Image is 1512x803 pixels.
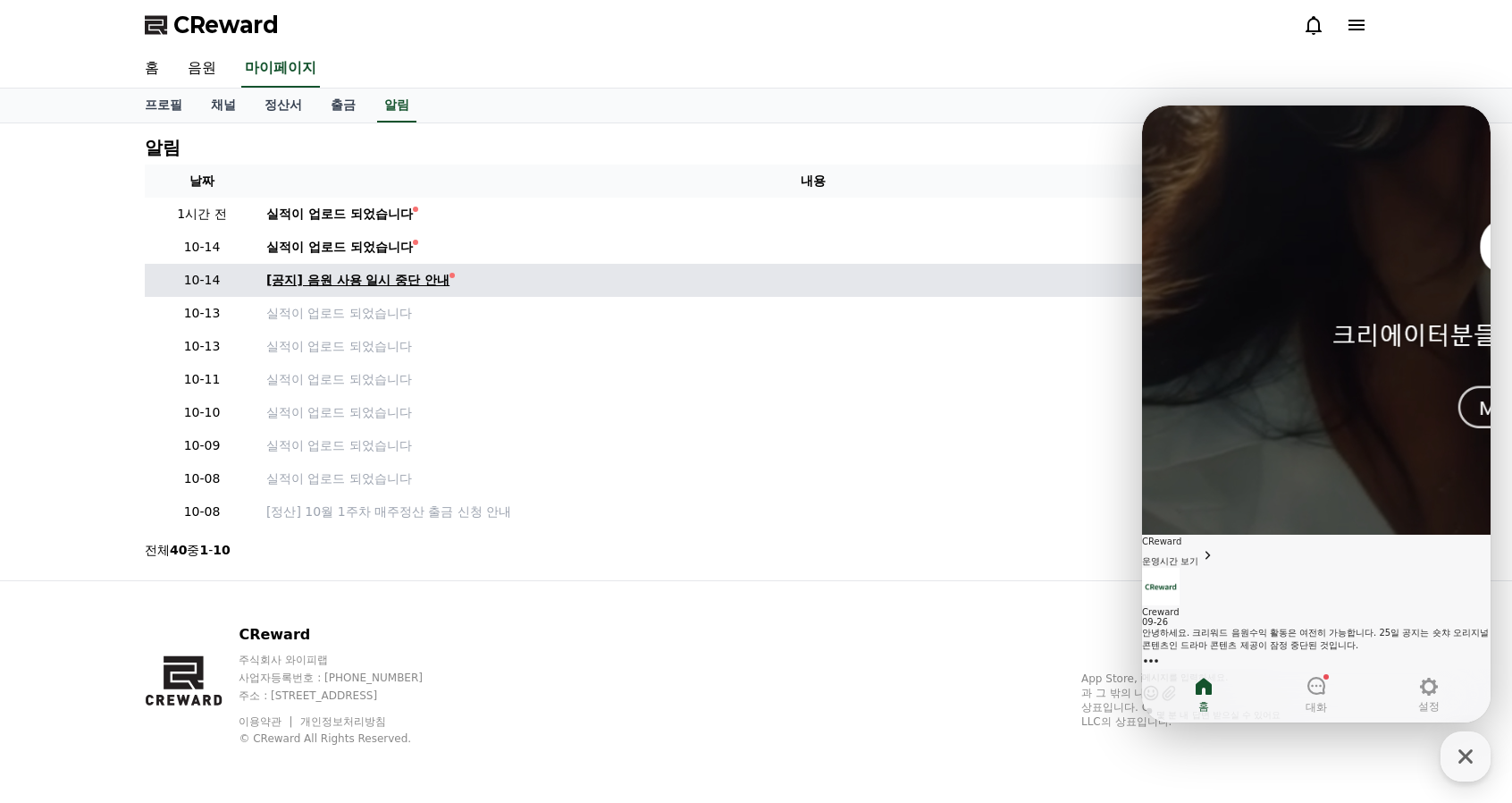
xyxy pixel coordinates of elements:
[152,469,252,488] p: 10-08
[152,370,252,389] p: 10-11
[145,11,279,39] a: CReward
[239,715,295,728] a: 이용약관
[130,89,197,123] a: 프로필
[130,50,173,88] a: 홈
[266,469,1360,488] a: 실적이 업로드 되었습니다
[152,403,252,422] p: 10-10
[152,304,252,323] p: 10-13
[266,238,413,257] div: 실적이 업로드 되었습니다
[266,238,1360,257] a: 실적이 업로드 되었습니다
[213,543,230,557] strong: 10
[152,271,252,290] p: 10-14
[266,370,1360,389] a: 실적이 업로드 되었습니다
[152,238,252,257] p: 10-14
[145,138,181,157] h4: 알림
[173,11,279,39] span: CReward
[259,165,1367,198] th: 내용
[241,50,320,88] a: 마이페이지
[145,165,259,198] th: 날짜
[266,403,1360,422] a: 실적이 업로드 되었습니다
[152,436,252,455] p: 10-09
[239,624,457,646] p: CReward
[266,304,1360,323] a: 실적이 업로드 되었습니다
[250,89,316,123] a: 정산서
[377,89,416,123] a: 알림
[316,89,370,123] a: 출금
[1142,106,1491,723] iframe: Channel chat
[300,715,386,728] a: 개인정보처리방침
[266,271,1360,290] a: [공지] 음원 사용 일시 중단 안내
[239,671,457,685] p: 사업자등록번호 : [PHONE_NUMBER]
[266,205,1360,224] a: 실적이 업로드 되었습니다
[152,205,252,224] p: 1시간 전
[173,50,231,88] a: 음원
[266,436,1360,455] a: 실적이 업로드 되었습니다
[170,543,187,557] strong: 40
[266,205,413,224] div: 실적이 업로드 되었습니다
[266,271,449,290] div: [공지] 음원 사용 일시 중단 안내
[239,689,457,703] p: 주소 : [STREET_ADDRESS]
[266,337,1360,356] a: 실적이 업로드 되었습니다
[239,653,457,667] p: 주식회사 와이피랩
[266,503,1360,521] a: [정산] 10월 1주차 매주정산 출금 신청 안내
[239,731,457,746] p: © CReward All Rights Reserved.
[199,543,208,557] strong: 1
[152,503,252,521] p: 10-08
[1081,672,1367,729] p: App Store, iCloud, iCloud Drive 및 iTunes Store는 미국과 그 밖의 나라 및 지역에서 등록된 Apple Inc.의 서비스 상표입니다. Goo...
[152,337,252,356] p: 10-13
[145,541,231,559] p: 전체 중 -
[197,89,250,123] a: 채널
